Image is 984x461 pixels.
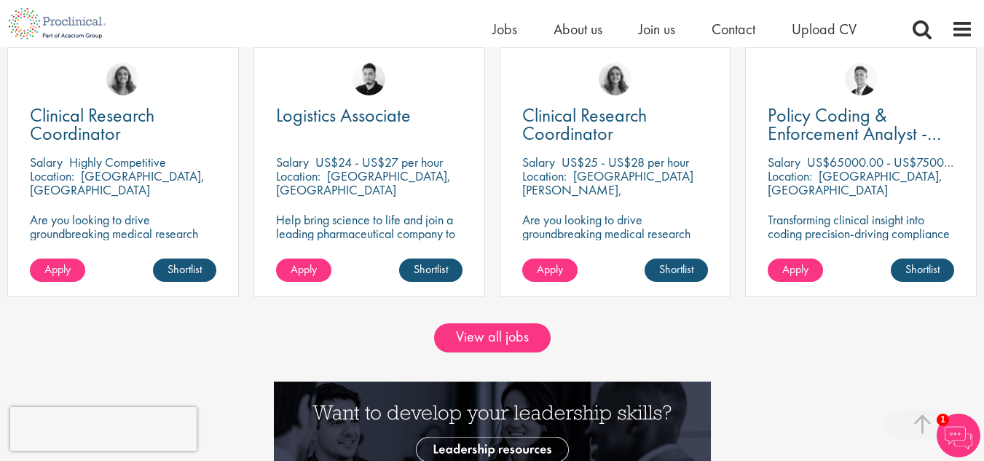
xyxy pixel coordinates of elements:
p: US$25 - US$28 per hour [562,154,689,170]
span: Location: [768,168,812,184]
p: Are you looking to drive groundbreaking medical research and make a real impact? Join our client ... [522,213,709,282]
p: Help bring science to life and join a leading pharmaceutical company to play a key role in delive... [276,213,463,282]
span: Salary [30,154,63,170]
a: Contact [712,20,755,39]
p: [GEOGRAPHIC_DATA][PERSON_NAME], [GEOGRAPHIC_DATA] [522,168,693,212]
p: US$24 - US$27 per hour [315,154,443,170]
span: Location: [30,168,74,184]
a: Logistics Associate [276,106,463,125]
span: Policy Coding & Enforcement Analyst - Remote [768,103,941,164]
a: Upload CV [792,20,857,39]
a: Apply [276,259,331,282]
img: George Watson [845,63,878,95]
img: Jackie Cerchio [106,63,139,95]
p: Highly Competitive [69,154,166,170]
a: About us [554,20,602,39]
span: Apply [537,261,563,277]
span: Salary [276,154,309,170]
span: 1 [937,414,949,426]
a: Clinical Research Coordinator [30,106,216,143]
a: Shortlist [153,259,216,282]
span: Apply [291,261,317,277]
span: Salary [768,154,800,170]
span: Location: [276,168,320,184]
a: Want to develop your leadership skills? See our Leadership Resources [274,419,711,434]
span: Clinical Research Coordinator [30,103,154,146]
a: Shortlist [891,259,954,282]
a: View all jobs [434,323,551,352]
img: Anderson Maldonado [353,63,385,95]
p: Are you looking to drive groundbreaking medical research and make a real impact-join our client a... [30,213,216,282]
p: Transforming clinical insight into coding precision-driving compliance and clarity in healthcare ... [768,213,954,254]
a: Shortlist [399,259,463,282]
img: Jackie Cerchio [599,63,631,95]
p: [GEOGRAPHIC_DATA], [GEOGRAPHIC_DATA] [30,168,205,198]
p: [GEOGRAPHIC_DATA], [GEOGRAPHIC_DATA] [276,168,451,198]
span: Apply [782,261,808,277]
a: Apply [768,259,823,282]
iframe: reCAPTCHA [10,407,197,451]
span: Clinical Research Coordinator [522,103,647,146]
p: [GEOGRAPHIC_DATA], [GEOGRAPHIC_DATA] [768,168,942,198]
span: Location: [522,168,567,184]
a: Policy Coding & Enforcement Analyst - Remote [768,106,954,143]
a: Apply [30,259,85,282]
a: Jobs [492,20,517,39]
span: Logistics Associate [276,103,411,127]
span: Salary [522,154,555,170]
span: Apply [44,261,71,277]
a: Clinical Research Coordinator [522,106,709,143]
a: Shortlist [645,259,708,282]
a: Apply [522,259,578,282]
a: Join us [639,20,675,39]
img: Chatbot [937,414,980,457]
